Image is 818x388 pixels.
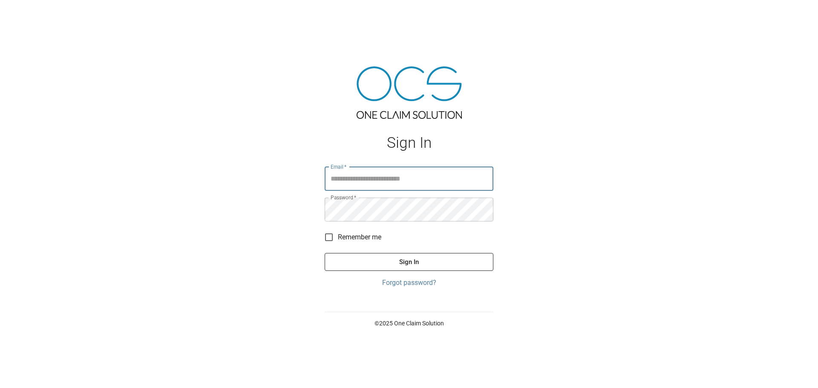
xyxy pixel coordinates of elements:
img: ocs-logo-tra.png [357,66,462,119]
a: Forgot password? [325,278,493,288]
h1: Sign In [325,134,493,152]
img: ocs-logo-white-transparent.png [10,5,44,22]
button: Sign In [325,253,493,271]
label: Password [331,194,356,201]
label: Email [331,163,347,170]
span: Remember me [338,232,381,242]
p: © 2025 One Claim Solution [325,319,493,328]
